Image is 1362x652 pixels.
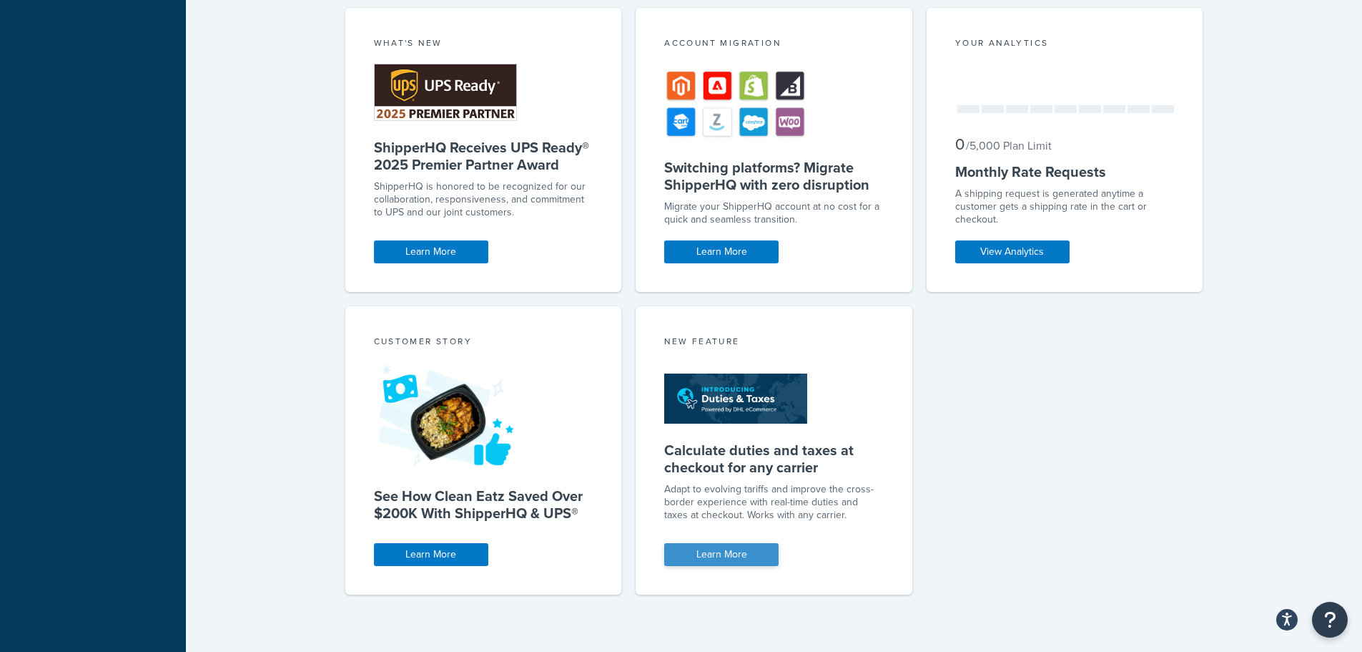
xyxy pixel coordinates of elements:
[374,543,488,566] a: Learn More
[374,487,593,522] h5: See How Clean Eatz Saved Over $200K With ShipperHQ & UPS®
[374,335,593,351] div: Customer Story
[955,188,1175,226] div: A shipping request is generated anytime a customer gets a shipping rate in the cart or checkout.
[1312,602,1348,638] button: Open Resource Center
[966,137,1052,154] small: / 5,000 Plan Limit
[955,240,1070,263] a: View Analytics
[955,163,1175,180] h5: Monthly Rate Requests
[374,139,593,173] h5: ShipperHQ Receives UPS Ready® 2025 Premier Partner Award
[664,240,779,263] a: Learn More
[664,442,884,476] h5: Calculate duties and taxes at checkout for any carrier
[664,200,884,226] div: Migrate your ShipperHQ account at no cost for a quick and seamless transition.
[664,159,884,193] h5: Switching platforms? Migrate ShipperHQ with zero disruption
[664,483,884,522] p: Adapt to evolving tariffs and improve the cross-border experience with real-time duties and taxes...
[955,37,1175,53] div: Your Analytics
[664,37,884,53] div: Account Migration
[374,180,593,219] p: ShipperHQ is honored to be recognized for our collaboration, responsiveness, and commitment to UP...
[374,37,593,53] div: What's New
[664,543,779,566] a: Learn More
[664,335,884,351] div: New Feature
[374,240,488,263] a: Learn More
[955,132,964,156] span: 0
